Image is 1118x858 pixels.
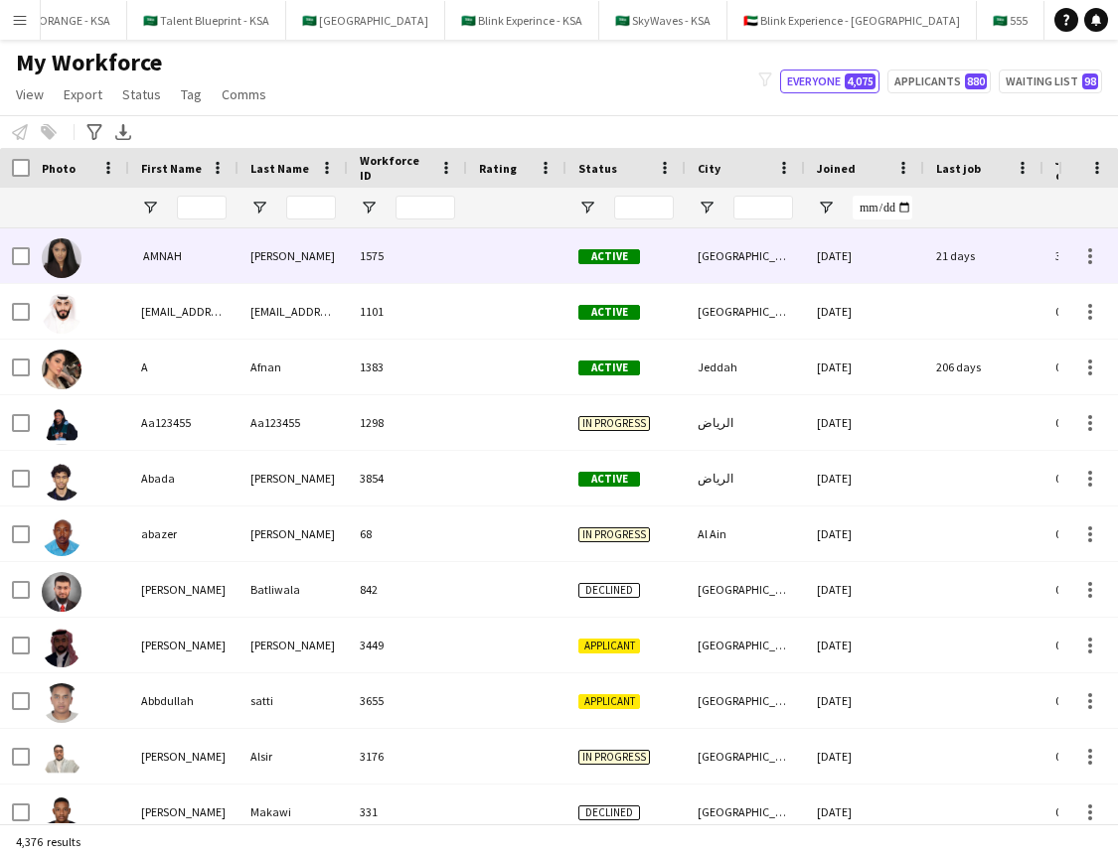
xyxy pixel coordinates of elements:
div: 1575 [348,228,467,283]
span: Status [122,85,161,103]
div: [DATE] [805,506,924,561]
span: My Workforce [16,48,162,77]
span: In progress [578,527,650,542]
button: Open Filter Menu [817,199,835,216]
span: 98 [1082,73,1098,89]
div: [PERSON_NAME] [129,618,239,672]
span: 4,075 [845,73,876,89]
input: Status Filter Input [614,196,674,219]
div: Batliwala [239,562,348,617]
div: 68 [348,506,467,561]
a: Comms [214,81,274,107]
span: View [16,85,44,103]
a: Status [114,81,169,107]
span: Declined [578,583,640,598]
div: [GEOGRAPHIC_DATA] [686,284,805,339]
div: Al Ain [686,506,805,561]
button: Open Filter Menu [360,199,378,216]
div: Jeddah [686,340,805,394]
img: ‏Abada ‏Abu Atta [42,461,81,500]
div: ‏[PERSON_NAME] [239,451,348,505]
div: الرياض [686,451,805,505]
span: Declined [578,805,640,820]
div: abazer [129,506,239,561]
a: View [8,81,52,107]
span: Applicant [578,694,640,709]
button: Open Filter Menu [250,199,268,216]
div: [PERSON_NAME] [239,618,348,672]
div: A [129,340,239,394]
input: First Name Filter Input [177,196,227,219]
img: abazer sidahmed Mohammed [42,516,81,556]
img: ‏ AMNAH IDRIS [42,238,81,278]
span: Last Name [250,161,309,176]
img: Abdalaziz Alsir [42,739,81,779]
div: الرياض [686,395,805,450]
div: Afnan [239,340,348,394]
span: Status [578,161,617,176]
span: Last job [936,161,981,176]
span: Comms [222,85,266,103]
button: 🇸🇦 Blink Experince - KSA [445,1,599,40]
app-action-btn: Advanced filters [82,120,106,144]
div: [PERSON_NAME] [129,785,239,839]
button: 🇸🇦 Talent Blueprint - KSA [127,1,286,40]
span: Active [578,472,640,487]
input: Workforce ID Filter Input [396,196,455,219]
button: Waiting list98 [999,70,1102,93]
button: 🇸🇦 555 [977,1,1044,40]
a: Tag [173,81,210,107]
div: Aa123455 [129,395,239,450]
div: 3854 [348,451,467,505]
button: Everyone4,075 [780,70,879,93]
span: Active [578,249,640,264]
span: Export [64,85,102,103]
div: [GEOGRAPHIC_DATA] [686,729,805,784]
input: City Filter Input [733,196,793,219]
span: 880 [965,73,987,89]
div: [DATE] [805,451,924,505]
app-action-btn: Export XLSX [111,120,135,144]
div: Makawi [239,785,348,839]
div: [GEOGRAPHIC_DATA] [686,785,805,839]
div: 3176 [348,729,467,784]
input: Last Name Filter Input [286,196,336,219]
a: Export [56,81,110,107]
span: City [698,161,720,176]
button: 🇸🇦 [GEOGRAPHIC_DATA] [286,1,445,40]
div: [DATE] [805,340,924,394]
div: [GEOGRAPHIC_DATA] [686,673,805,728]
div: Alsir [239,729,348,784]
span: Rating [479,161,517,176]
div: 3655 [348,673,467,728]
div: [DATE] [805,228,924,283]
div: [EMAIL_ADDRESS][DOMAIN_NAME] [129,284,239,339]
span: Photo [42,161,76,176]
span: Workforce ID [360,153,431,183]
div: 842 [348,562,467,617]
div: [DATE] [805,673,924,728]
button: Applicants880 [887,70,991,93]
div: 206 days [924,340,1043,394]
div: [EMAIL_ADDRESS][DOMAIN_NAME] [239,284,348,339]
div: [DATE] [805,562,924,617]
span: In progress [578,416,650,431]
span: First Name [141,161,202,176]
span: In progress [578,750,650,765]
img: 3khaled7@gmail.com 3khaled7@gmail.com [42,294,81,334]
button: Open Filter Menu [698,199,716,216]
div: 1383 [348,340,467,394]
img: A Afnan [42,350,81,389]
div: [PERSON_NAME] [129,562,239,617]
div: [DATE] [805,729,924,784]
div: satti [239,673,348,728]
img: Abbas Batliwala [42,572,81,612]
span: Active [578,360,640,375]
button: 🇦🇪 Blink Experience - [GEOGRAPHIC_DATA] [727,1,977,40]
div: 1298 [348,395,467,450]
button: 🇸🇦 SkyWaves - KSA [599,1,727,40]
div: ‏ AMNAH [129,228,239,283]
div: [GEOGRAPHIC_DATA] [686,228,805,283]
span: Tag [181,85,202,103]
div: Aa123455 [239,395,348,450]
